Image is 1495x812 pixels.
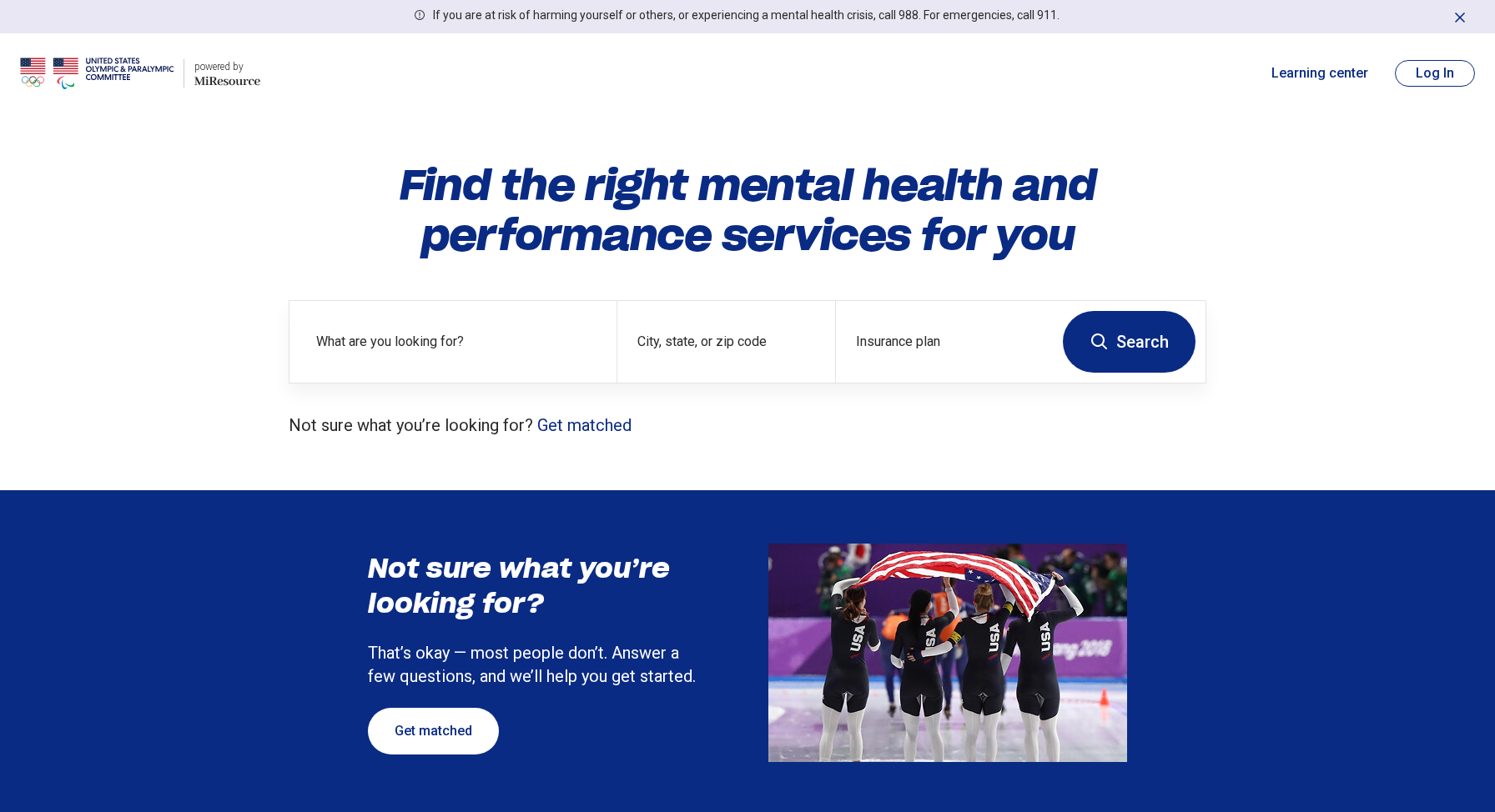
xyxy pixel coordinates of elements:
div: powered by [194,59,260,74]
h1: Find the right mental health and performance services for you [289,160,1206,260]
p: That’s okay — most people don’t. Answer a few questions, and we’ll help you get started. [368,641,702,688]
button: Log In [1395,60,1475,87]
img: USOPC [20,53,174,93]
p: If you are at risk of harming yourself or others, or experiencing a mental health crisis, call 98... [433,7,1060,24]
button: Dismiss [1452,7,1468,27]
a: Learning center [1271,63,1368,83]
label: What are you looking for? [316,332,596,352]
a: Get matched [537,415,632,435]
a: Get matched [368,708,499,754]
p: Not sure what you’re looking for? [289,414,1206,437]
h3: Not sure what you’re looking for? [368,551,702,620]
button: Search [1063,311,1195,373]
a: USOPCpowered by [20,53,260,93]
